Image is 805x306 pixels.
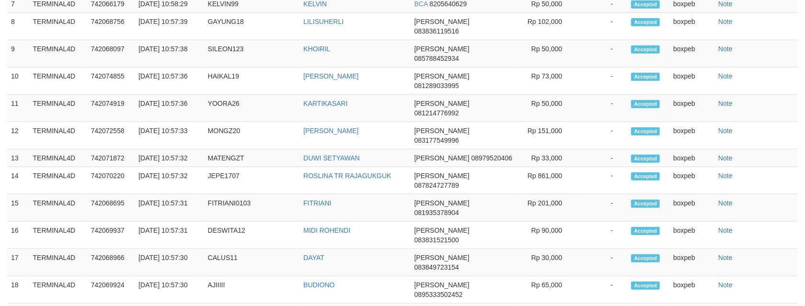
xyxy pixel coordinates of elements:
[304,18,344,25] a: LILISUHERLI
[718,127,733,135] a: Note
[135,13,204,40] td: [DATE] 10:57:39
[577,194,627,222] td: -
[718,18,733,25] a: Note
[577,167,627,194] td: -
[135,222,204,249] td: [DATE] 10:57:31
[135,276,204,304] td: [DATE] 10:57:30
[718,100,733,107] a: Note
[87,149,135,167] td: 742071872
[718,172,733,180] a: Note
[204,249,300,276] td: CALUS11
[517,95,577,122] td: Rp 50,000
[414,127,469,135] span: [PERSON_NAME]
[718,254,733,261] a: Note
[718,281,733,289] a: Note
[517,276,577,304] td: Rp 65,000
[517,249,577,276] td: Rp 30,000
[414,263,459,271] span: 083849723154
[517,149,577,167] td: Rp 33,000
[577,40,627,68] td: -
[87,167,135,194] td: 742070220
[414,291,463,298] span: 0895333502452
[517,40,577,68] td: Rp 50,000
[669,95,714,122] td: boxpeb
[304,72,359,80] a: [PERSON_NAME]
[29,222,87,249] td: TERMINAL4D
[631,172,660,181] span: Accepted
[29,40,87,68] td: TERMINAL4D
[7,68,29,95] td: 10
[414,45,469,53] span: [PERSON_NAME]
[87,276,135,304] td: 742069924
[204,167,300,194] td: JEPE1707
[7,276,29,304] td: 18
[631,100,660,108] span: Accepted
[414,72,469,80] span: [PERSON_NAME]
[669,40,714,68] td: boxpeb
[577,122,627,149] td: -
[135,122,204,149] td: [DATE] 10:57:33
[7,40,29,68] td: 9
[135,249,204,276] td: [DATE] 10:57:30
[414,136,459,144] span: 083177549996
[304,227,351,234] a: MIDI ROHENDI
[87,68,135,95] td: 742074855
[29,68,87,95] td: TERMINAL4D
[87,194,135,222] td: 742068695
[29,149,87,167] td: TERMINAL4D
[414,100,469,107] span: [PERSON_NAME]
[7,222,29,249] td: 16
[631,73,660,81] span: Accepted
[7,194,29,222] td: 15
[135,149,204,167] td: [DATE] 10:57:32
[631,155,660,163] span: Accepted
[29,167,87,194] td: TERMINAL4D
[669,122,714,149] td: boxpeb
[135,95,204,122] td: [DATE] 10:57:36
[414,254,469,261] span: [PERSON_NAME]
[414,82,459,90] span: 081289033995
[304,281,335,289] a: BUDIONO
[577,276,627,304] td: -
[414,109,459,117] span: 081214776992
[718,45,733,53] a: Note
[669,194,714,222] td: boxpeb
[517,68,577,95] td: Rp 73,000
[29,13,87,40] td: TERMINAL4D
[517,222,577,249] td: Rp 90,000
[631,254,660,262] span: Accepted
[577,68,627,95] td: -
[517,194,577,222] td: Rp 201,000
[7,122,29,149] td: 12
[204,13,300,40] td: GAYUNG18
[414,199,469,207] span: [PERSON_NAME]
[669,13,714,40] td: boxpeb
[204,276,300,304] td: AJIIIII
[135,68,204,95] td: [DATE] 10:57:36
[135,167,204,194] td: [DATE] 10:57:32
[87,13,135,40] td: 742068756
[414,55,459,62] span: 085788452934
[204,68,300,95] td: HAIKAL19
[87,122,135,149] td: 742072558
[87,40,135,68] td: 742068097
[669,149,714,167] td: boxpeb
[29,249,87,276] td: TERMINAL4D
[414,236,459,244] span: 083831521500
[29,276,87,304] td: TERMINAL4D
[718,199,733,207] a: Note
[577,249,627,276] td: -
[414,181,459,189] span: 087824727789
[7,249,29,276] td: 17
[517,122,577,149] td: Rp 151,000
[204,40,300,68] td: SILEON123
[471,154,512,162] span: 08979520406
[669,167,714,194] td: boxpeb
[29,122,87,149] td: TERMINAL4D
[718,227,733,234] a: Note
[87,249,135,276] td: 742068966
[414,154,469,162] span: [PERSON_NAME]
[669,276,714,304] td: boxpeb
[577,222,627,249] td: -
[631,282,660,290] span: Accepted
